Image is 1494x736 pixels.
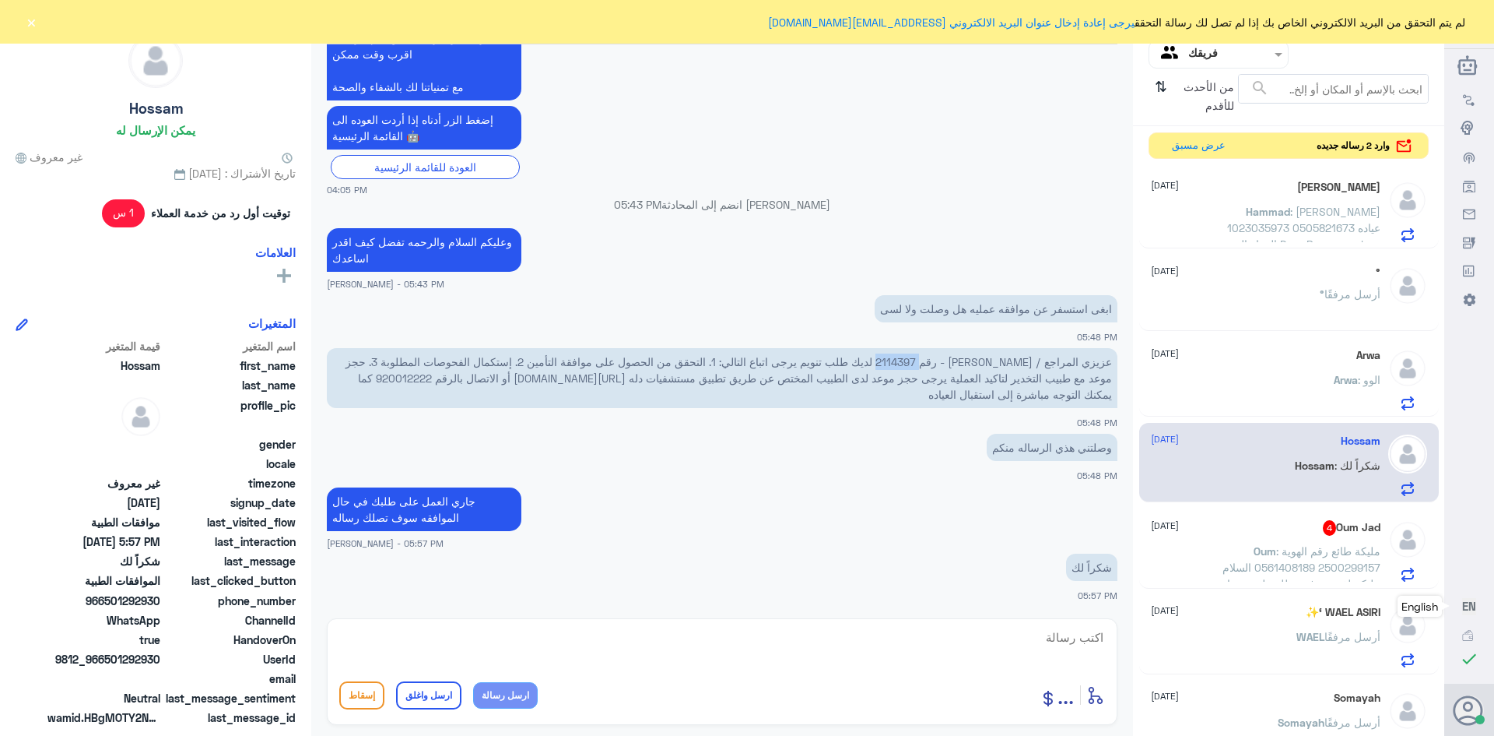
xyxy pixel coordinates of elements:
img: defaultAdmin.png [1388,606,1427,645]
span: توقيت أول رد من خدمة العملاء [151,205,290,221]
span: first_name [163,357,296,374]
span: Hossam [1295,459,1334,472]
span: [DATE] [1151,432,1179,446]
span: WAEL [1296,630,1324,643]
span: last_clicked_button [163,572,296,589]
span: موافقات الطبية [47,514,160,530]
span: أرسل مرفقًا [1324,287,1380,301]
button: ارسل رسالة [473,682,538,709]
span: عزيزي المراجع / [PERSON_NAME] - رقم 2114397 لديك طلب تنويم يرجى اتباع التالي: 1. التحقق من الحصول... [345,355,1112,401]
span: last_message_id [163,710,296,726]
span: phone_number [163,593,296,609]
span: 05:48 PM [1077,332,1117,342]
span: اسم المتغير [163,338,296,354]
span: : مليكة طائع رقم الهوية 2500299157 0561408189 السلام عليكم لقد تم رفض طلبي لعدة مرات الرنين مع ان... [1217,544,1380,623]
span: English [1401,600,1438,613]
span: null [47,456,160,472]
span: null [47,436,160,453]
span: gender [163,436,296,453]
span: last_name [163,377,296,393]
span: 2025-09-24T14:57:47.246Z [47,534,160,550]
span: [DATE] [1151,347,1179,361]
span: profile_pic [163,397,296,433]
div: العودة للقائمة الرئيسية [331,155,520,179]
span: signup_date [163,495,296,511]
span: UserId [163,651,296,667]
span: last_interaction [163,534,296,550]
span: قيمة المتغير [47,338,160,354]
button: ارسل واغلق [396,681,461,710]
p: 24/9/2025, 4:05 PM [327,106,521,150]
span: last_message [163,553,296,569]
span: Arwa [1334,373,1358,386]
span: HandoverOn [163,632,296,648]
span: 05:48 PM [1077,470,1117,481]
span: 05:57 PM [1078,590,1117,600]
button: search [1250,76,1269,101]
img: defaultAdmin.png [121,397,160,436]
button: EN [1462,598,1476,615]
span: : شكراً لك [1334,459,1380,472]
span: wamid.HBgMOTY2NTAxMjkyOTMwFQIAEhgUM0FDMkE1QzgwOUFEQzEwRkJFNDMA [47,710,160,726]
span: email [163,671,296,687]
span: لم يتم التحقق من البريد الالكتروني الخاص بك إذا لم تصل لك رسالة التحقق [768,14,1465,30]
span: Hammad [1246,205,1290,218]
span: [PERSON_NAME] - 05:57 PM [327,537,444,550]
h5: Oum Jad [1323,520,1380,536]
span: last_message_sentiment [163,690,296,706]
span: 1 س [102,199,146,227]
span: 9812_966501292930 [47,651,160,667]
span: غير معروف [16,149,82,165]
span: 4 [1323,520,1336,536]
p: 24/9/2025, 5:48 PM [875,295,1117,322]
span: search [1250,79,1269,97]
span: 04:05 PM [327,183,367,196]
span: null [47,671,160,687]
span: أرسل مرفقًا [1324,716,1380,729]
span: [PERSON_NAME] - 05:43 PM [327,277,444,291]
span: 966501292930 [47,593,160,609]
h6: العلامات [255,245,296,259]
img: defaultAdmin.png [1388,520,1427,559]
span: [DATE] [1151,519,1179,533]
img: defaultAdmin.png [1388,435,1427,474]
p: 24/9/2025, 5:57 PM [327,488,521,531]
img: defaultAdmin.png [129,34,182,87]
span: 2 [47,612,160,629]
span: غير معروف [47,475,160,491]
h6: يمكن الإرسال له [116,123,195,137]
p: [PERSON_NAME] انضم إلى المحادثة [327,196,1117,213]
h5: ° [1376,266,1380,280]
span: ° [1320,287,1324,301]
p: 24/9/2025, 5:48 PM [327,348,1117,408]
span: true [47,632,160,648]
h5: Hossam [1341,435,1380,448]
span: 05:43 PM [614,198,661,211]
span: [DATE] [1151,264,1179,278]
p: 24/9/2025, 5:43 PM [327,228,521,272]
h5: Arwa [1356,349,1380,362]
p: 24/9/2025, 5:57 PM [1066,554,1117,581]
span: : الوو [1358,373,1380,386]
img: defaultAdmin.png [1388,181,1427,220]
h5: Somayah [1334,692,1380,705]
h5: WAEL ASIRI ‘✨ [1306,606,1380,619]
span: وارد 2 رساله جديده [1317,139,1390,153]
span: ChannelId [163,612,296,629]
button: ... [1057,678,1074,713]
span: locale [163,456,296,472]
p: 24/9/2025, 5:48 PM [987,434,1117,461]
span: [DATE] [1151,689,1179,703]
h5: Hossam [129,100,183,118]
button: عرض مسبق [1165,133,1232,159]
span: : [PERSON_NAME] 1023035973 0505821673 عياده الجهاز الهضمي Dear Bupa member, your pre-auth ID 1230... [1205,205,1380,365]
span: 05:48 PM [1077,417,1117,428]
a: يرجى إعادة إدخال عنوان البريد الالكتروني [EMAIL_ADDRESS][DOMAIN_NAME] [768,16,1135,29]
span: ... [1057,681,1074,709]
span: تاريخ الأشتراك : [DATE] [16,165,296,181]
span: EN [1462,599,1476,613]
span: last_visited_flow [163,514,296,530]
span: timezone [163,475,296,491]
img: defaultAdmin.png [1388,266,1427,305]
span: Oum [1254,544,1276,558]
